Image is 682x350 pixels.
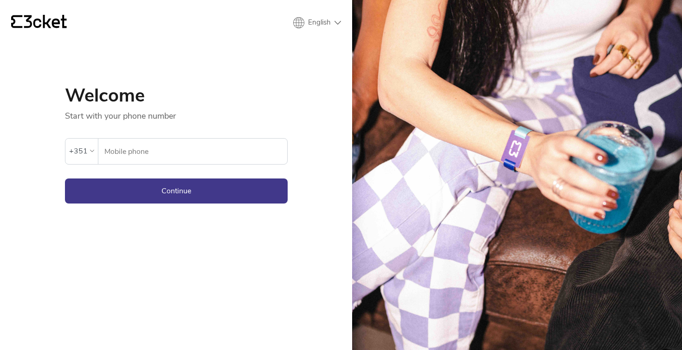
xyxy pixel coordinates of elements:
[104,139,287,164] input: Mobile phone
[11,15,22,28] g: {' '}
[65,105,288,121] p: Start with your phone number
[98,139,287,165] label: Mobile phone
[69,144,88,158] div: +351
[65,86,288,105] h1: Welcome
[11,15,67,31] a: {' '}
[65,178,288,204] button: Continue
